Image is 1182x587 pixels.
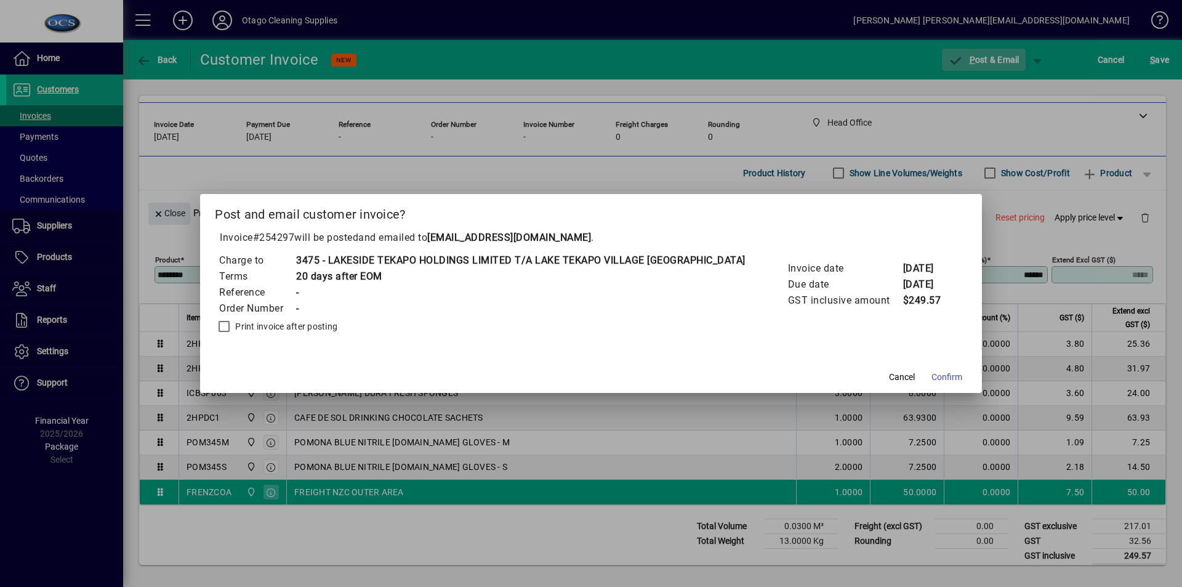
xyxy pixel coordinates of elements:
[295,285,746,301] td: -
[787,293,903,309] td: GST inclusive amount
[787,261,903,277] td: Invoice date
[219,285,295,301] td: Reference
[219,269,295,285] td: Terms
[295,269,746,285] td: 20 days after EOM
[219,253,295,269] td: Charge to
[215,230,967,245] p: Invoice will be posted .
[889,371,915,384] span: Cancel
[903,261,952,277] td: [DATE]
[219,301,295,317] td: Order Number
[882,366,922,388] button: Cancel
[903,293,952,309] td: $249.57
[295,301,746,317] td: -
[200,194,982,230] h2: Post and email customer invoice?
[903,277,952,293] td: [DATE]
[427,232,591,243] b: [EMAIL_ADDRESS][DOMAIN_NAME]
[253,232,295,243] span: #254297
[295,253,746,269] td: 3475 - LAKESIDE TEKAPO HOLDINGS LIMITED T/A LAKE TEKAPO VILLAGE [GEOGRAPHIC_DATA]
[927,366,967,388] button: Confirm
[358,232,591,243] span: and emailed to
[787,277,903,293] td: Due date
[931,371,962,384] span: Confirm
[233,320,337,333] label: Print invoice after posting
